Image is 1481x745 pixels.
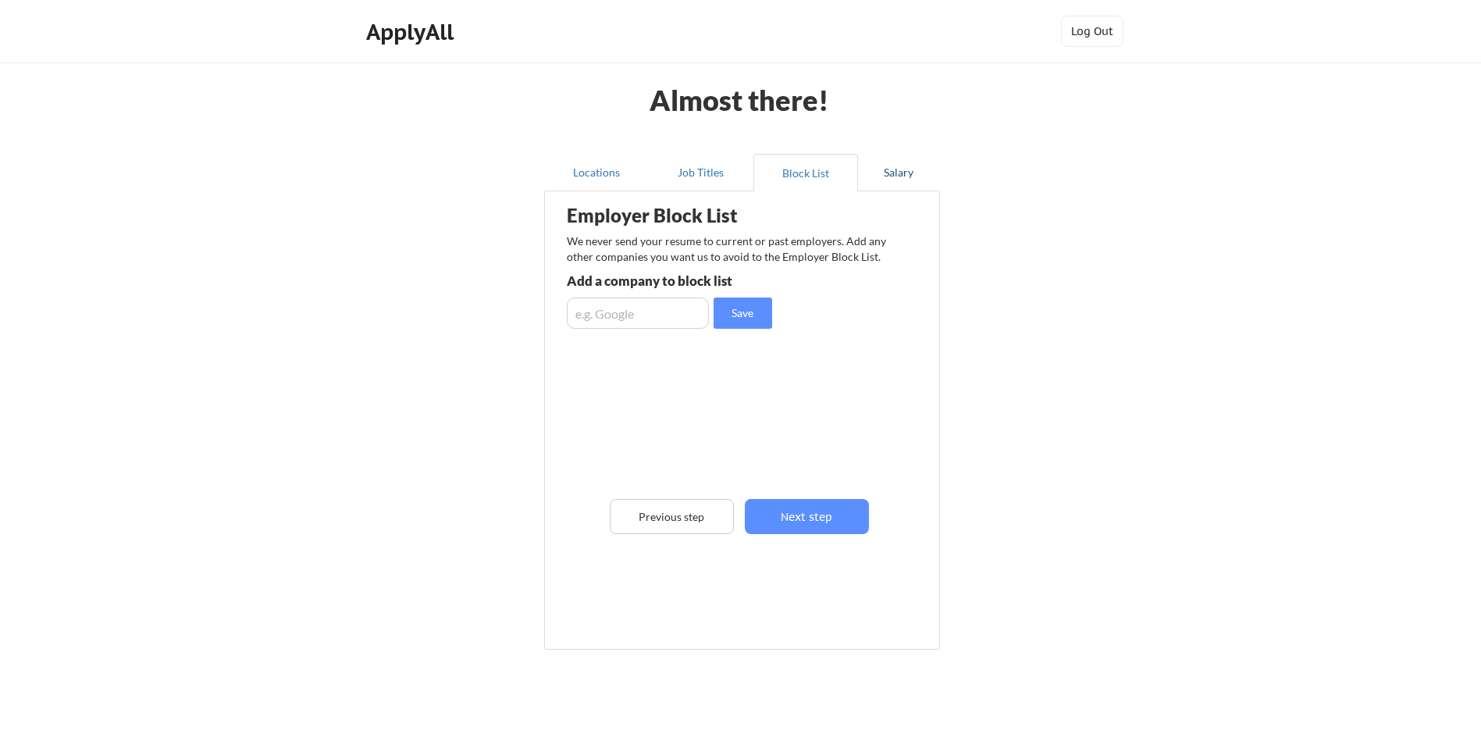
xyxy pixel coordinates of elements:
button: Block List [753,154,858,191]
button: Save [714,298,772,329]
button: Log Out [1061,16,1123,47]
button: Previous step [610,499,734,534]
button: Next step [745,499,869,534]
div: Add a company to block list [567,274,796,287]
div: We never send your resume to current or past employers. Add any other companies you want us to av... [567,233,895,264]
div: ApplyAll [366,19,458,45]
button: Locations [544,154,649,191]
button: Salary [858,154,940,191]
button: Job Titles [649,154,753,191]
div: Almost there! [631,86,849,114]
div: Employer Block List [567,206,812,225]
input: e.g. Google [567,298,709,329]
